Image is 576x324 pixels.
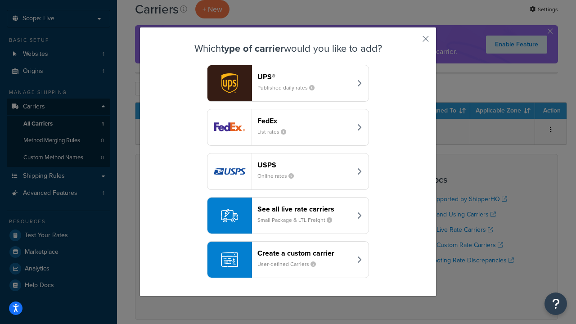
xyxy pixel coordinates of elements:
[257,72,351,81] header: UPS®
[257,161,351,169] header: USPS
[257,172,301,180] small: Online rates
[257,205,351,213] header: See all live rate carriers
[207,65,369,102] button: ups logoUPS®Published daily rates
[221,251,238,268] img: icon-carrier-custom-c93b8a24.svg
[544,292,567,315] button: Open Resource Center
[221,207,238,224] img: icon-carrier-liverate-becf4550.svg
[207,153,252,189] img: usps logo
[257,84,322,92] small: Published daily rates
[207,197,369,234] button: See all live rate carriersSmall Package & LTL Freight
[207,109,369,146] button: fedEx logoFedExList rates
[257,216,339,224] small: Small Package & LTL Freight
[257,117,351,125] header: FedEx
[162,43,414,54] h3: Which would you like to add?
[207,65,252,101] img: ups logo
[207,153,369,190] button: usps logoUSPSOnline rates
[257,249,351,257] header: Create a custom carrier
[257,260,323,268] small: User-defined Carriers
[257,128,293,136] small: List rates
[221,41,284,56] strong: type of carrier
[207,109,252,145] img: fedEx logo
[207,241,369,278] button: Create a custom carrierUser-defined Carriers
